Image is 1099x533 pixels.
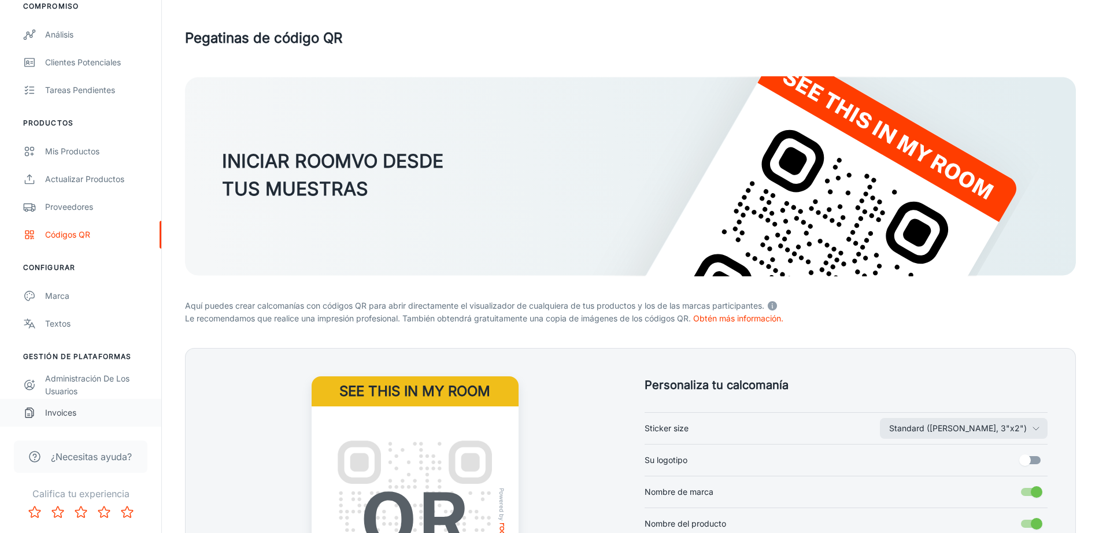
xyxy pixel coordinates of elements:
[45,56,150,69] div: Clientes potenciales
[69,501,92,524] button: Rate 3 star
[45,228,150,241] div: Códigos QR
[46,501,69,524] button: Rate 2 star
[645,517,726,530] span: Nombre del producto
[222,147,443,203] h3: INICIAR ROOMVO DESDE TUS MUESTRAS
[496,488,508,521] span: Powered by
[880,418,1048,439] button: Sticker size
[45,290,150,302] div: Marca
[45,317,150,330] div: Textos
[45,145,150,158] div: Mis productos
[23,501,46,524] button: Rate 1 star
[45,372,150,398] div: Administración de los usuarios
[312,376,519,406] h4: See this in my room
[645,486,713,498] span: Nombre de marca
[116,501,139,524] button: Rate 5 star
[92,501,116,524] button: Rate 4 star
[45,173,150,186] div: Actualizar productos
[45,201,150,213] div: Proveedores
[45,84,150,97] div: Tareas pendientes
[9,487,152,501] p: Califica tu experiencia
[45,28,150,41] div: Análisis
[185,312,1076,325] p: Le recomendamos que realice una impresión profesional. También obtendrá gratuitamente una copia d...
[645,422,689,435] span: Sticker size
[185,28,342,49] h1: Pegatinas de código QR
[45,406,150,419] div: Invoices
[51,450,132,464] span: ¿Necesitas ayuda?
[185,297,1076,312] p: Aquí puedes crear calcomanías con códigos QR para abrir directamente el visualizador de cualquier...
[645,454,687,467] span: Su logotipo
[693,313,783,323] a: Obtén más información.
[645,376,1048,394] h5: Personaliza tu calcomanía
